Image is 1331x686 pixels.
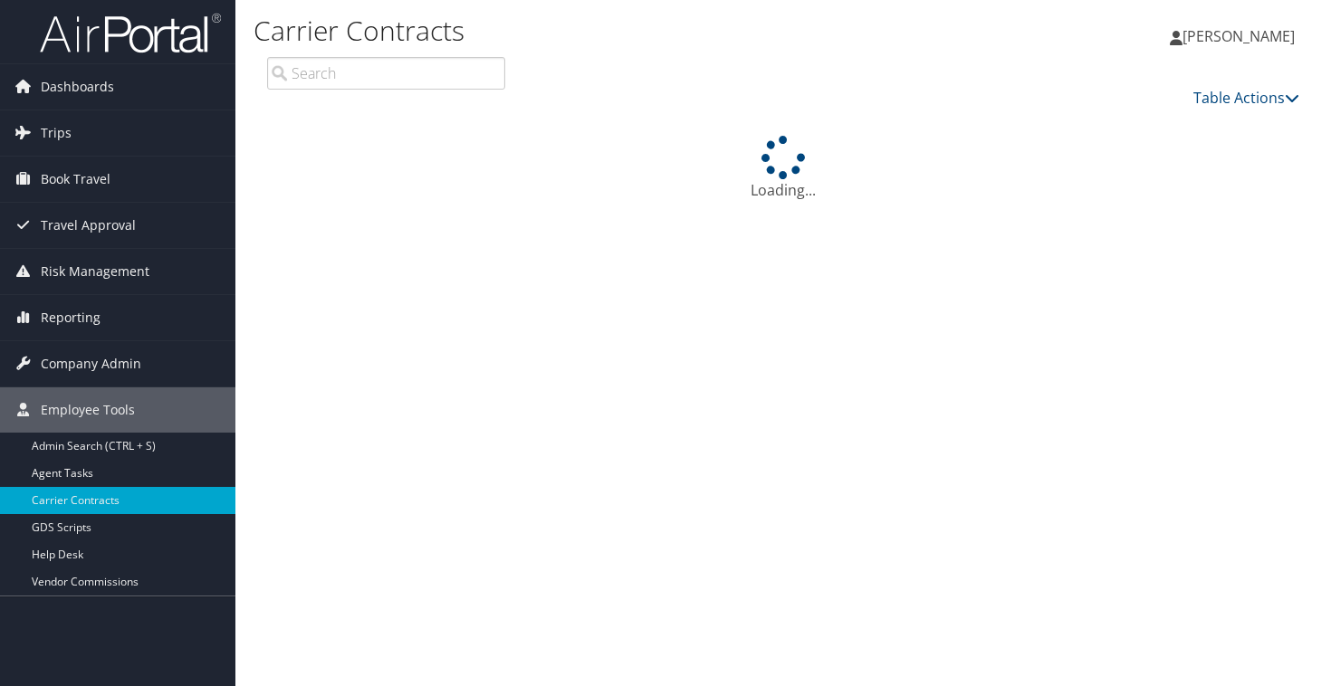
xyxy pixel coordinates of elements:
[41,157,110,202] span: Book Travel
[41,249,149,294] span: Risk Management
[267,57,505,90] input: Search
[41,295,101,340] span: Reporting
[1183,26,1295,46] span: [PERSON_NAME]
[254,12,960,50] h1: Carrier Contracts
[41,64,114,110] span: Dashboards
[41,341,141,386] span: Company Admin
[41,387,135,433] span: Employee Tools
[41,203,136,248] span: Travel Approval
[1193,88,1299,108] a: Table Actions
[254,136,1313,201] div: Loading...
[1170,9,1313,63] a: [PERSON_NAME]
[40,12,221,54] img: airportal-logo.png
[41,110,72,156] span: Trips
